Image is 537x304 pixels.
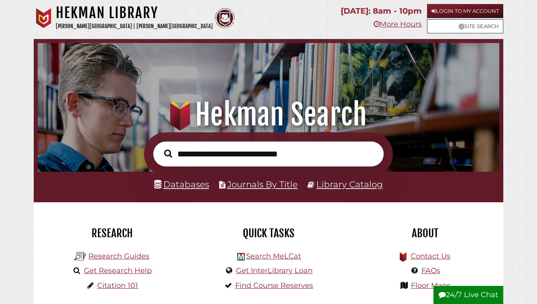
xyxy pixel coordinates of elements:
a: Research Guides [88,252,149,261]
a: Citation 101 [97,281,138,290]
a: Databases [154,179,209,189]
a: Library Catalog [316,179,383,189]
a: More Hours [374,20,422,29]
a: Get InterLibrary Loan [236,266,313,275]
a: Get Research Help [84,266,152,275]
img: Hekman Library Logo [74,251,86,263]
i: Search [164,149,172,158]
img: Hekman Library Logo [237,253,245,261]
h2: Research [40,226,184,240]
a: Floor Maps [411,281,451,290]
button: Search [160,147,176,160]
p: [PERSON_NAME][GEOGRAPHIC_DATA] | [PERSON_NAME][GEOGRAPHIC_DATA] [56,22,213,31]
a: Contact Us [411,252,450,261]
a: Find Course Reserves [235,281,313,290]
a: Search MeLCat [246,252,301,261]
h2: About [353,226,497,240]
a: Login to My Account [427,4,503,18]
img: Calvin University [34,8,54,28]
img: Calvin Theological Seminary [215,8,235,28]
p: [DATE]: 8am - 10pm [341,4,422,18]
a: FAQs [421,266,440,275]
h2: Quick Tasks [196,226,341,240]
a: Site Search [427,19,503,33]
h1: Hekman Search [46,97,491,132]
a: Journals By Title [227,179,298,189]
h1: Hekman Library [56,4,213,22]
